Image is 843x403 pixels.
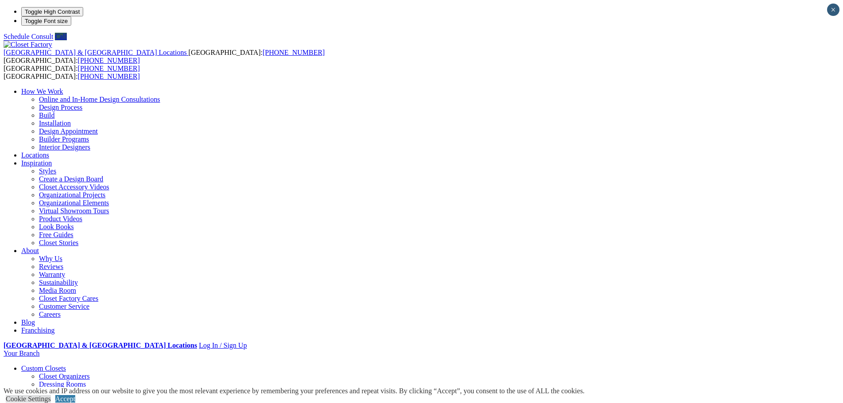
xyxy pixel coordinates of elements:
button: Close [827,4,839,16]
a: Product Videos [39,215,82,223]
a: Dressing Rooms [39,380,86,388]
img: Closet Factory [4,41,52,49]
a: Closet Organizers [39,372,90,380]
a: Media Room [39,287,76,294]
button: Toggle Font size [21,16,71,26]
span: [GEOGRAPHIC_DATA]: [GEOGRAPHIC_DATA]: [4,65,140,80]
span: [GEOGRAPHIC_DATA]: [GEOGRAPHIC_DATA]: [4,49,325,64]
span: Toggle Font size [25,18,68,24]
a: Log In / Sign Up [199,342,246,349]
a: Free Guides [39,231,73,238]
div: We use cookies and IP address on our website to give you the most relevant experience by remember... [4,387,585,395]
a: Sustainability [39,279,78,286]
a: Styles [39,167,56,175]
a: Closet Stories [39,239,78,246]
a: Inspiration [21,159,52,167]
a: [PHONE_NUMBER] [78,65,140,72]
a: [PHONE_NUMBER] [78,73,140,80]
a: Design Appointment [39,127,98,135]
a: Custom Closets [21,365,66,372]
a: Installation [39,119,71,127]
a: Why Us [39,255,62,262]
a: Locations [21,151,49,159]
a: [PHONE_NUMBER] [78,57,140,64]
a: Cookie Settings [6,395,51,403]
a: Builder Programs [39,135,89,143]
a: Schedule Consult [4,33,53,40]
a: Create a Design Board [39,175,103,183]
button: Toggle High Contrast [21,7,83,16]
span: [GEOGRAPHIC_DATA] & [GEOGRAPHIC_DATA] Locations [4,49,187,56]
a: [PHONE_NUMBER] [262,49,324,56]
a: Closet Accessory Videos [39,183,109,191]
a: [GEOGRAPHIC_DATA] & [GEOGRAPHIC_DATA] Locations [4,342,197,349]
a: Call [55,33,67,40]
a: Build [39,111,55,119]
a: [GEOGRAPHIC_DATA] & [GEOGRAPHIC_DATA] Locations [4,49,189,56]
span: Toggle High Contrast [25,8,80,15]
a: Organizational Elements [39,199,109,207]
a: Your Branch [4,349,39,357]
a: Warranty [39,271,65,278]
a: Reviews [39,263,63,270]
a: Look Books [39,223,74,230]
a: Interior Designers [39,143,90,151]
a: Accept [55,395,75,403]
a: Franchising [21,326,55,334]
a: Customer Service [39,303,89,310]
a: Careers [39,311,61,318]
a: Virtual Showroom Tours [39,207,109,215]
a: Online and In-Home Design Consultations [39,96,160,103]
a: Design Process [39,104,82,111]
a: How We Work [21,88,63,95]
a: Organizational Projects [39,191,105,199]
a: Closet Factory Cares [39,295,98,302]
a: About [21,247,39,254]
a: Blog [21,319,35,326]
